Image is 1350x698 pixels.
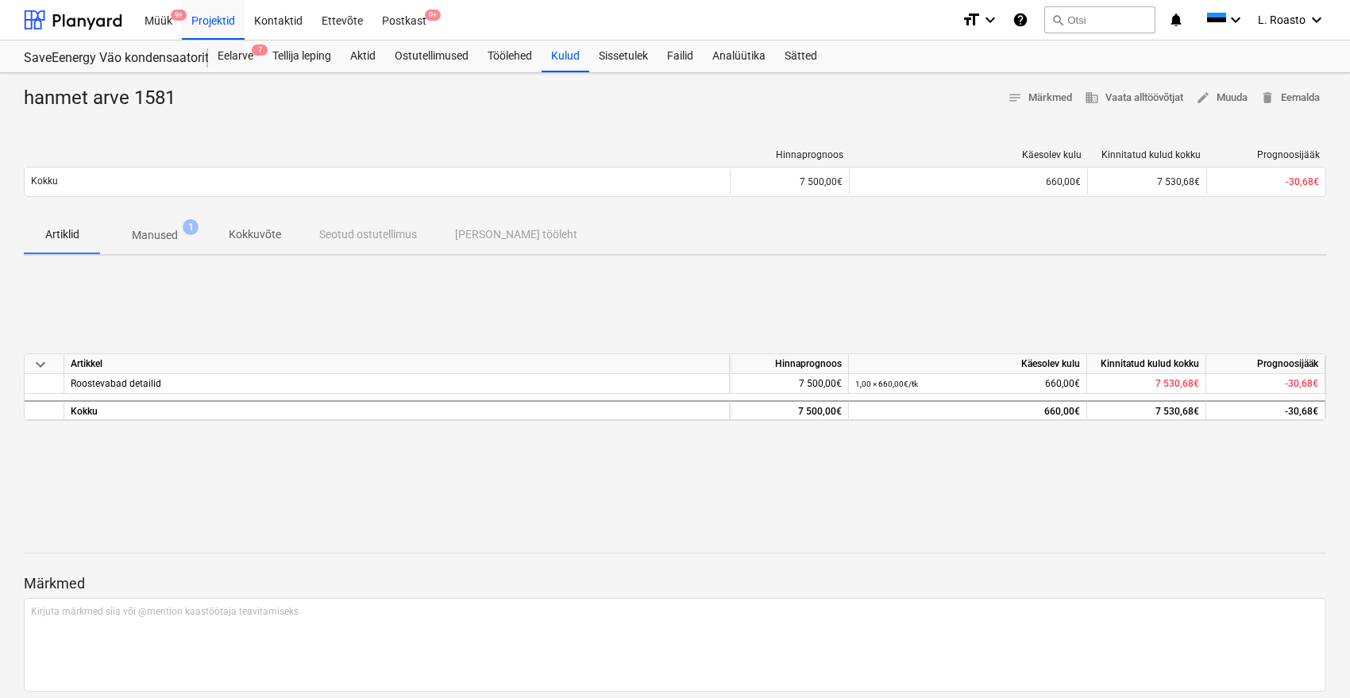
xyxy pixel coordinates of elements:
[31,355,50,374] span: keyboard_arrow_down
[1213,149,1320,160] div: Prognoosijääk
[589,40,658,72] a: Sissetulek
[71,378,161,389] span: Roostevabad detailid
[1258,13,1306,26] span: L. Roasto
[1190,86,1254,110] button: Muuda
[1051,13,1064,26] span: search
[1001,86,1078,110] button: Märkmed
[1260,91,1275,105] span: delete
[962,10,981,29] i: format_size
[208,40,263,72] a: Eelarve7
[849,354,1087,374] div: Käesolev kulu
[1085,89,1183,107] span: Vaata alltöövõtjat
[31,175,58,188] p: Kokku
[1206,400,1325,420] div: -30,68€
[1094,149,1201,160] div: Kinnitatud kulud kokku
[658,40,703,72] a: Failid
[1087,400,1206,420] div: 7 530,68€
[542,40,589,72] a: Kulud
[703,40,775,72] a: Analüütika
[730,354,849,374] div: Hinnaprognoos
[1285,378,1318,389] span: -30,68€
[425,10,441,21] span: 9+
[132,227,178,244] p: Manused
[730,400,849,420] div: 7 500,00€
[981,10,1000,29] i: keyboard_arrow_down
[1286,176,1319,187] span: -30,68€
[252,44,268,56] span: 7
[183,219,199,235] span: 1
[1196,89,1248,107] span: Muuda
[1260,89,1320,107] span: Eemalda
[478,40,542,72] a: Töölehed
[856,176,1081,187] div: 660,00€
[208,40,263,72] div: Eelarve
[737,149,843,160] div: Hinnaprognoos
[775,40,827,72] a: Sätted
[1254,86,1326,110] button: Eemalda
[43,226,81,243] p: Artiklid
[1168,10,1184,29] i: notifications
[1196,91,1210,105] span: edit
[1155,378,1199,389] span: 7 530,68€
[24,574,1326,593] p: Märkmed
[171,10,187,21] span: 9+
[385,40,478,72] a: Ostutellimused
[64,354,730,374] div: Artikkel
[730,374,849,394] div: 7 500,00€
[1206,354,1325,374] div: Prognoosijääk
[1012,10,1028,29] i: Abikeskus
[855,402,1080,422] div: 660,00€
[1087,354,1206,374] div: Kinnitatud kulud kokku
[855,380,918,388] small: 1,00 × 660,00€ / tk
[1307,10,1326,29] i: keyboard_arrow_down
[1078,86,1190,110] button: Vaata alltöövõtjat
[730,169,849,195] div: 7 500,00€
[24,50,189,67] div: SaveEenergy Väo kondensaatorite vaegtööde projekt
[1226,10,1245,29] i: keyboard_arrow_down
[341,40,385,72] a: Aktid
[24,86,188,111] div: hanmet arve 1581
[1008,89,1072,107] span: Märkmed
[1085,91,1099,105] span: business
[1087,169,1206,195] div: 7 530,68€
[263,40,341,72] a: Tellija leping
[1044,6,1155,33] button: Otsi
[64,400,730,420] div: Kokku
[855,374,1080,394] div: 660,00€
[1008,91,1022,105] span: notes
[856,149,1082,160] div: Käesolev kulu
[229,226,281,243] p: Kokkuvõte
